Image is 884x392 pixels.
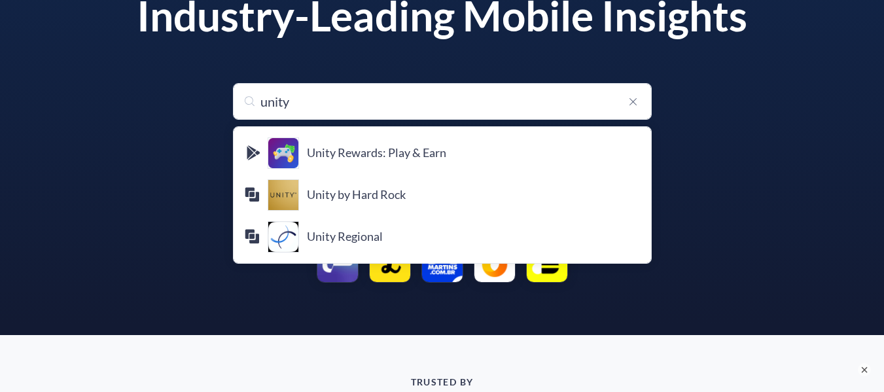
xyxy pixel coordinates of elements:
input: Search for your app [233,83,652,120]
img: Unity icon [268,96,299,127]
img: Unity by Hard Rock icon [268,179,299,211]
button: × [858,363,871,376]
div: Unity [268,96,299,127]
img: Unity Regional icon [268,221,299,253]
a: Unity Regional iconUnity Regional [234,216,651,258]
a: Unity Rewards: Play & Earn iconUnity Rewards: Play & Earn [234,132,651,174]
p: Run a report on popular apps [122,214,763,226]
h4: Unity Regional [307,230,641,244]
div: Unity Rewards: Play & Earn [268,137,299,169]
h4: Unity Rewards: Play & Earn [307,146,641,160]
a: Unity by Hard Rock iconUnity by Hard Rock [234,174,651,216]
div: Unity by Hard Rock [268,179,299,211]
h4: Unity by Hard Rock [307,188,641,202]
ul: menu-options [233,126,652,264]
div: Unity Regional [268,221,299,253]
img: Unity Rewards: Play & Earn icon [268,137,299,169]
